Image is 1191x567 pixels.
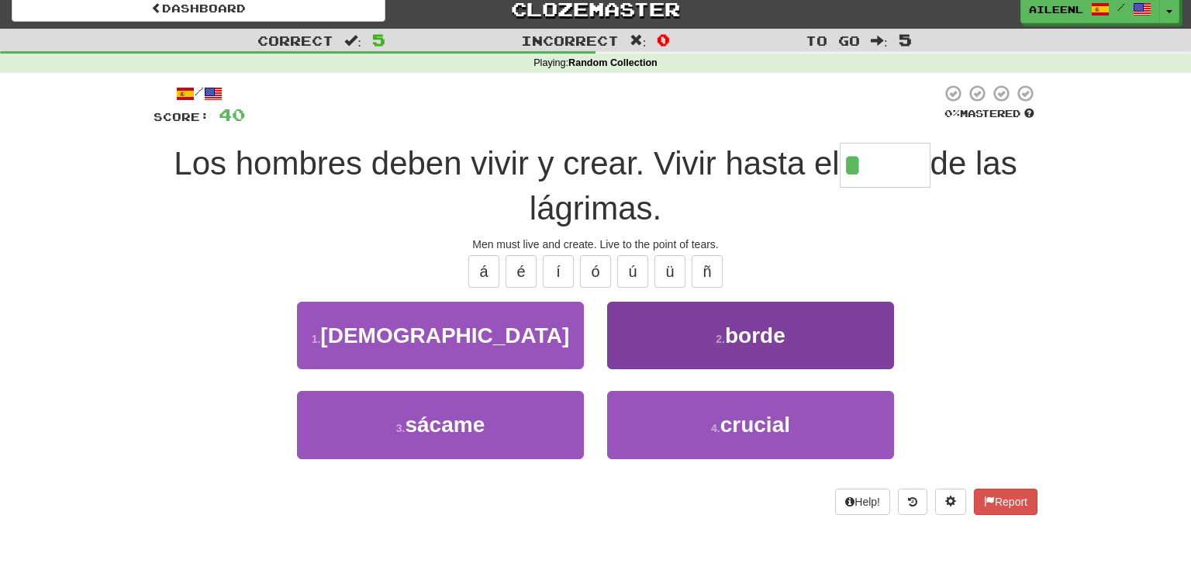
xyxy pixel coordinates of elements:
[725,323,785,347] span: borde
[405,413,485,437] span: sácame
[154,237,1037,252] div: Men must live and create. Live to the point of tears.
[320,323,569,347] span: [DEMOGRAPHIC_DATA]
[297,391,584,458] button: 3.sácame
[372,30,385,49] span: 5
[1117,2,1125,12] span: /
[506,255,537,288] button: é
[521,33,619,48] span: Incorrect
[871,34,888,47] span: :
[944,107,960,119] span: 0 %
[711,422,720,434] small: 4 .
[720,413,790,437] span: crucial
[312,333,321,345] small: 1 .
[580,255,611,288] button: ó
[898,489,927,515] button: Round history (alt+y)
[174,145,839,182] span: Los hombres deben vivir y crear. Vivir hasta el
[154,84,245,103] div: /
[396,422,406,434] small: 3 .
[630,34,647,47] span: :
[568,57,658,68] strong: Random Collection
[654,255,685,288] button: ü
[257,33,333,48] span: Correct
[617,255,648,288] button: ú
[543,255,574,288] button: í
[607,391,894,458] button: 4.crucial
[974,489,1037,515] button: Report
[154,110,209,123] span: Score:
[607,302,894,369] button: 2.borde
[1029,2,1083,16] span: Aileenl
[941,107,1037,121] div: Mastered
[344,34,361,47] span: :
[219,105,245,124] span: 40
[806,33,860,48] span: To go
[716,333,725,345] small: 2 .
[657,30,670,49] span: 0
[835,489,890,515] button: Help!
[899,30,912,49] span: 5
[297,302,584,369] button: 1.[DEMOGRAPHIC_DATA]
[468,255,499,288] button: á
[692,255,723,288] button: ñ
